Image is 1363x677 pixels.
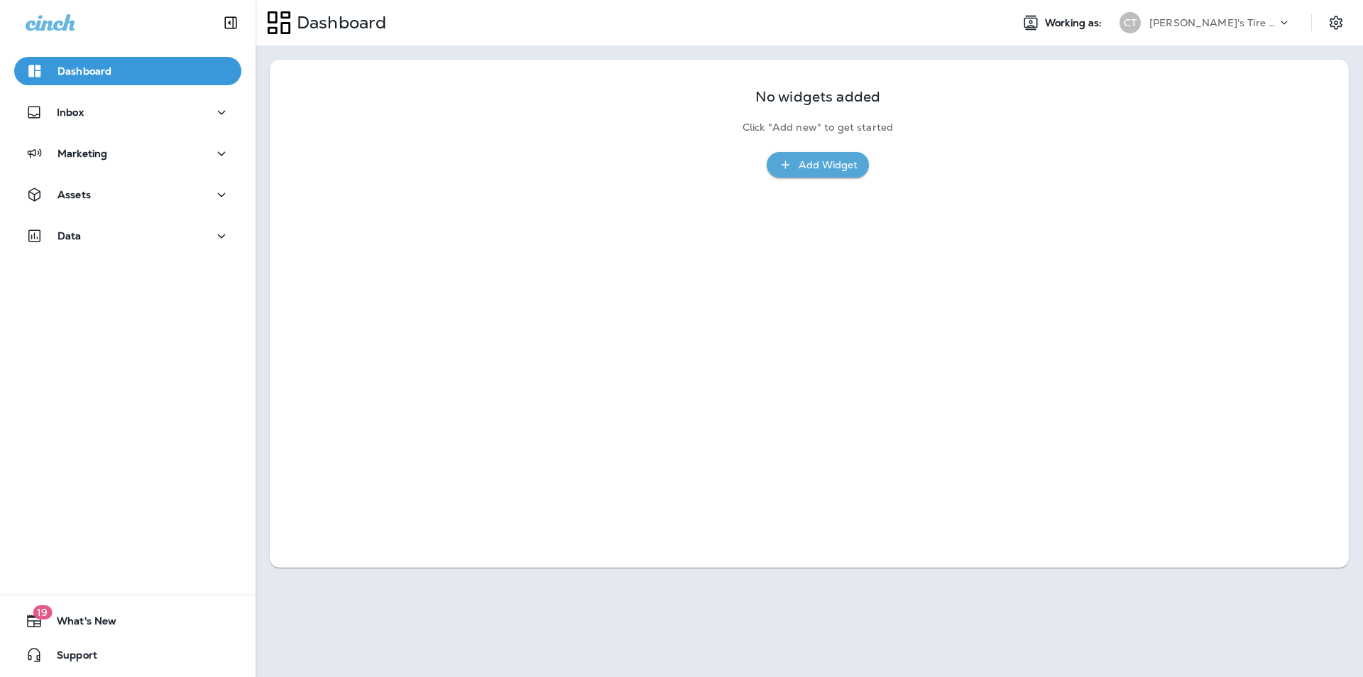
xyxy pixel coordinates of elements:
[1323,10,1349,36] button: Settings
[58,148,107,159] p: Marketing
[58,65,111,77] p: Dashboard
[43,649,97,666] span: Support
[14,139,241,168] button: Marketing
[755,91,880,103] p: No widgets added
[799,156,858,174] div: Add Widget
[1045,17,1105,29] span: Working as:
[211,9,251,37] button: Collapse Sidebar
[57,107,84,118] p: Inbox
[291,12,386,33] p: Dashboard
[14,57,241,85] button: Dashboard
[14,641,241,669] button: Support
[1120,12,1141,33] div: CT
[33,605,52,619] span: 19
[743,121,893,134] p: Click "Add new" to get started
[58,189,91,200] p: Assets
[1149,17,1277,28] p: [PERSON_NAME]'s Tire & Auto
[43,615,116,632] span: What's New
[14,222,241,250] button: Data
[767,152,869,178] button: Add Widget
[14,180,241,209] button: Assets
[14,607,241,635] button: 19What's New
[14,98,241,126] button: Inbox
[58,230,82,242] p: Data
